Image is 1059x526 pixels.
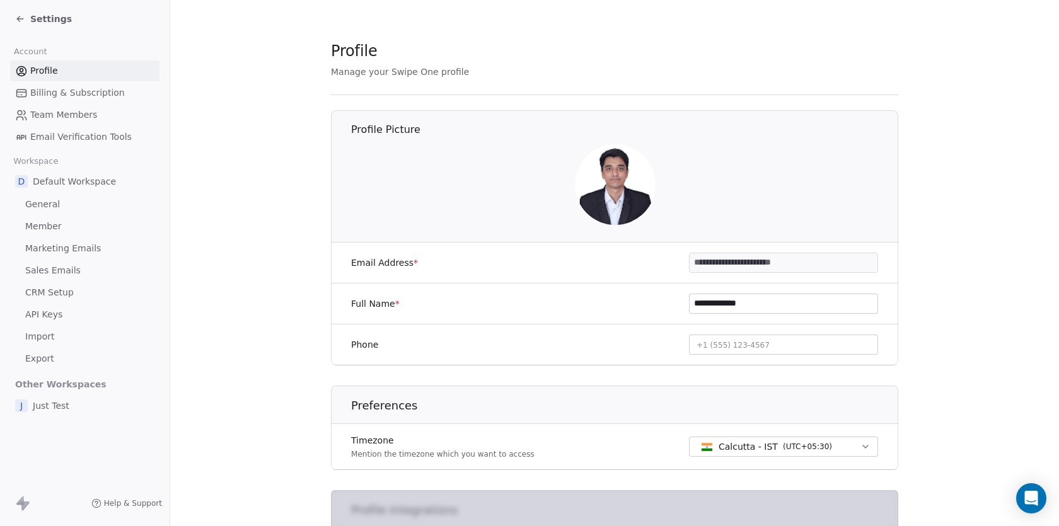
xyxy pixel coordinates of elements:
[25,220,62,233] span: Member
[10,260,159,281] a: Sales Emails
[10,127,159,147] a: Email Verification Tools
[10,216,159,237] a: Member
[10,348,159,369] a: Export
[697,341,770,350] span: +1 (555) 123-4567
[575,144,656,225] img: 0HUCXysGcXXttV5JhJIsSHJZ8xiyEQCt1EwS2tIHtNg
[15,399,28,412] span: J
[25,264,81,277] span: Sales Emails
[351,449,535,459] p: Mention the timezone which you want to access
[30,108,97,122] span: Team Members
[689,334,878,355] button: +1 (555) 123-4567
[10,304,159,325] a: API Keys
[33,399,69,412] span: Just Test
[10,194,159,215] a: General
[30,13,72,25] span: Settings
[351,398,899,413] h1: Preferences
[25,198,60,211] span: General
[719,440,778,453] span: Calcutta - IST
[351,297,400,310] label: Full Name
[15,13,72,25] a: Settings
[91,498,162,508] a: Help & Support
[351,256,418,269] label: Email Address
[25,286,74,299] span: CRM Setup
[10,374,112,394] span: Other Workspaces
[25,352,54,365] span: Export
[331,42,378,60] span: Profile
[351,123,899,137] h1: Profile Picture
[8,152,64,171] span: Workspace
[689,437,878,457] button: Calcutta - IST(UTC+05:30)
[10,326,159,347] a: Import
[783,441,832,452] span: ( UTC+05:30 )
[30,64,58,77] span: Profile
[25,242,101,255] span: Marketing Emails
[30,130,132,144] span: Email Verification Tools
[10,282,159,303] a: CRM Setup
[10,105,159,125] a: Team Members
[30,86,125,100] span: Billing & Subscription
[8,42,52,61] span: Account
[331,67,469,77] span: Manage your Swipe One profile
[104,498,162,508] span: Help & Support
[351,338,378,351] label: Phone
[10,238,159,259] a: Marketing Emails
[1016,483,1046,513] div: Open Intercom Messenger
[25,308,62,321] span: API Keys
[15,175,28,188] span: D
[33,175,116,188] span: Default Workspace
[10,60,159,81] a: Profile
[25,330,54,343] span: Import
[351,434,535,447] label: Timezone
[10,83,159,103] a: Billing & Subscription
